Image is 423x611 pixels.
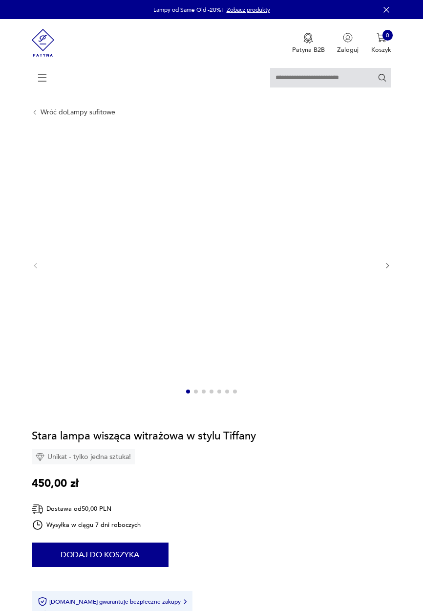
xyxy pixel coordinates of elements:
p: 450,00 zł [32,476,79,491]
img: Ikona diamentu [36,453,44,461]
p: Patyna B2B [292,45,325,54]
img: Zdjęcie produktu Stara lampa wisząca witrażowa w stylu Tiffany [47,132,377,397]
button: Patyna B2B [292,33,325,54]
img: Ikonka użytkownika [343,33,353,43]
img: Ikona strzałki w prawo [184,599,187,604]
div: Dostawa od 50,00 PLN [32,503,141,515]
div: Wysyłka w ciągu 7 dni roboczych [32,519,141,531]
a: Zobacz produkty [227,6,270,14]
button: 0Koszyk [371,33,391,54]
button: [DOMAIN_NAME] gwarantuje bezpieczne zakupy [38,597,187,607]
p: Koszyk [371,45,391,54]
img: Ikona certyfikatu [38,597,47,607]
button: Zaloguj [337,33,359,54]
div: 0 [382,30,393,41]
a: Wróć doLampy sufitowe [41,109,115,116]
button: Szukaj [378,73,387,82]
button: Dodaj do koszyka [32,543,169,567]
h1: Stara lampa wisząca witrażowa w stylu Tiffany [32,429,256,443]
p: Lampy od Same Old -20%! [153,6,223,14]
img: Ikona medalu [303,33,313,44]
img: Ikona koszyka [377,33,386,43]
a: Ikona medaluPatyna B2B [292,33,325,54]
img: Patyna - sklep z meblami i dekoracjami vintage [32,19,54,66]
img: Ikona dostawy [32,503,43,515]
div: Unikat - tylko jedna sztuka! [32,449,135,464]
p: Zaloguj [337,45,359,54]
